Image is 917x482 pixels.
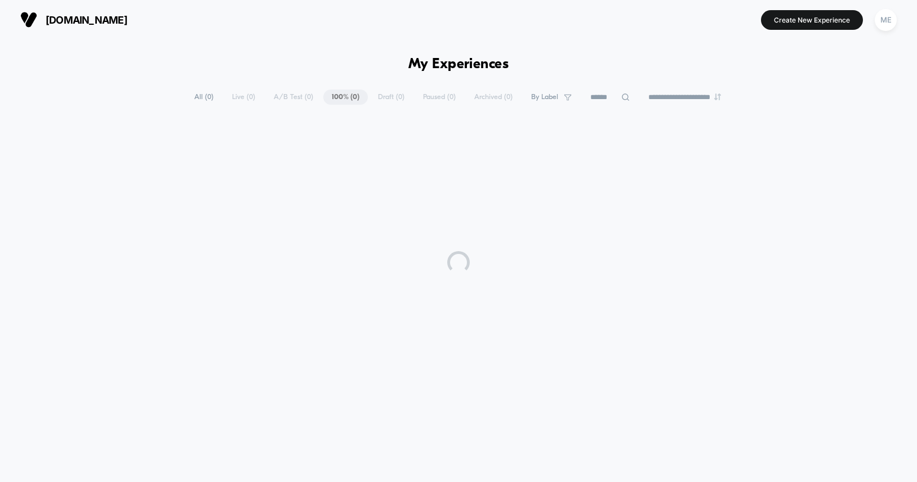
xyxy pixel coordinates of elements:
button: ME [871,8,900,32]
img: end [714,93,721,100]
div: ME [875,9,897,31]
button: Create New Experience [761,10,863,30]
button: [DOMAIN_NAME] [17,11,131,29]
img: Visually logo [20,11,37,28]
span: [DOMAIN_NAME] [46,14,127,26]
span: All ( 0 ) [186,90,222,105]
h1: My Experiences [408,56,509,73]
span: By Label [531,93,558,101]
